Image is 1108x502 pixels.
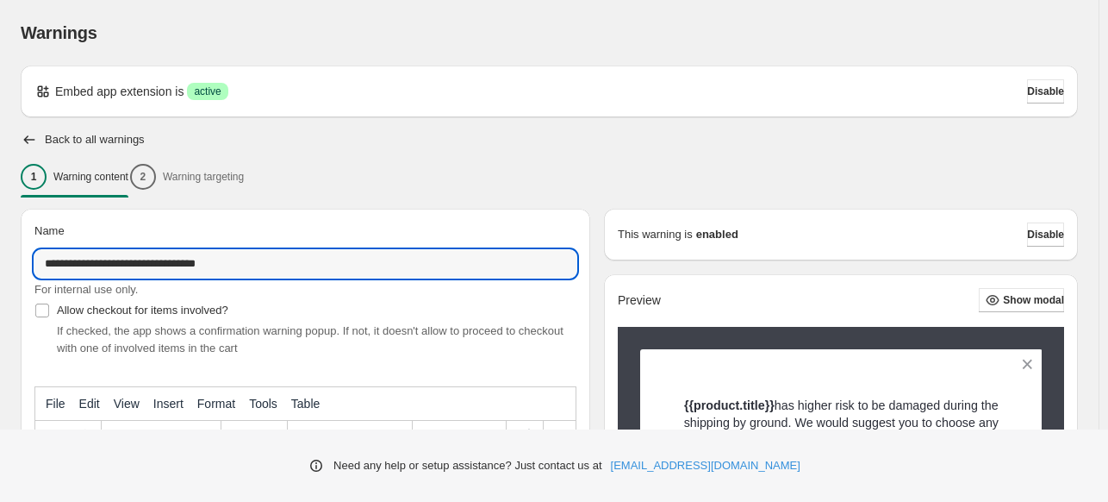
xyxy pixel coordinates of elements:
span: For internal use only. [34,283,138,296]
span: Name [34,224,65,237]
span: Disable [1027,228,1064,242]
button: Undo [39,423,68,452]
span: If checked, the app shows a confirmation warning popup. If not, it doesn't allow to proceed to ch... [57,324,563,355]
h2: Back to all warnings [45,133,145,147]
button: Disable [1027,79,1064,104]
p: Warning content [53,170,128,184]
div: Bullet list [416,423,459,452]
span: Table [291,397,320,411]
span: Show modal [1003,293,1064,307]
p: has higher risk to be damaged during the shipping by ground. We would suggest you to choose any a... [670,397,1012,449]
button: 1Warning content [21,159,128,195]
button: Justify [379,423,408,452]
p: Embed app extension is [55,83,184,100]
h2: Preview [618,293,661,308]
button: Insert/edit link [510,423,539,452]
button: Align left [291,423,321,452]
span: Allow checkout for items involved? [57,304,228,317]
span: Tools [249,397,277,411]
span: Insert [153,397,184,411]
span: File [46,397,65,411]
button: Bold [225,423,254,452]
body: Rich Text Area. Press ALT-0 for help. [7,14,533,46]
span: Edit [79,397,100,411]
div: Numbered list [459,423,502,452]
div: 1 [21,164,47,190]
button: Show modal [979,288,1064,312]
span: active [194,85,221,98]
a: [EMAIL_ADDRESS][DOMAIN_NAME] [611,457,800,474]
strong: {{product.title}} [684,398,775,412]
span: Warnings [21,23,97,42]
button: Align right [350,423,379,452]
button: Italic [254,423,283,452]
button: Disable [1027,223,1064,247]
strong: enabled [696,226,738,243]
button: Redo [68,423,97,452]
span: View [114,397,140,411]
span: Format [197,397,235,411]
button: Formats [105,423,217,452]
span: Disable [1027,85,1064,98]
p: This warning is [618,226,693,243]
button: Align center [321,423,350,452]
